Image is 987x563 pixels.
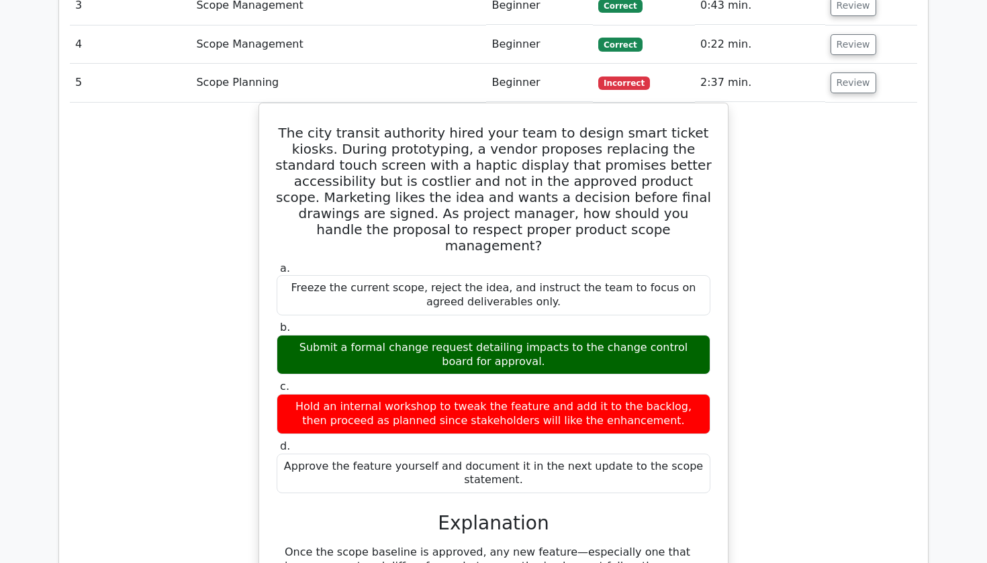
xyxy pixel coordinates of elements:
span: Correct [598,38,642,51]
span: b. [280,321,290,334]
span: d. [280,440,290,452]
h3: Explanation [285,512,702,535]
button: Review [831,34,876,55]
td: 5 [70,64,191,102]
td: Scope Management [191,25,486,64]
td: 4 [70,25,191,64]
td: 2:37 min. [695,64,825,102]
span: a. [280,262,290,274]
div: Freeze the current scope, reject the idea, and instruct the team to focus on agreed deliverables ... [277,275,710,315]
button: Review [831,72,876,93]
td: Beginner [486,25,593,64]
td: 0:22 min. [695,25,825,64]
div: Approve the feature yourself and document it in the next update to the scope statement. [277,454,710,494]
span: Incorrect [598,76,650,90]
td: Beginner [486,64,593,102]
div: Submit a formal change request detailing impacts to the change control board for approval. [277,335,710,375]
span: c. [280,380,289,393]
h5: The city transit authority hired your team to design smart ticket kiosks. During prototyping, a v... [275,125,712,254]
div: Hold an internal workshop to tweak the feature and add it to the backlog, then proceed as planned... [277,394,710,434]
td: Scope Planning [191,64,486,102]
